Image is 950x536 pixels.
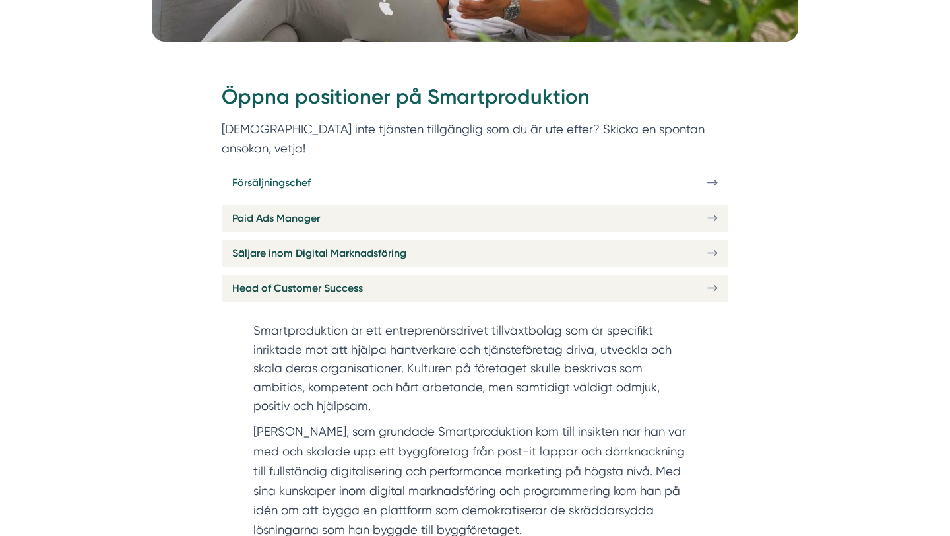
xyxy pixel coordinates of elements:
p: [DEMOGRAPHIC_DATA] inte tjänsten tillgänglig som du är ute efter? Skicka en spontan ansökan, vetja! [222,119,728,158]
span: Försäljningschef [232,174,311,191]
a: Säljare inom Digital Marknadsföring [222,240,728,267]
a: Paid Ads Manager [222,205,728,232]
span: Head of Customer Success [232,280,363,296]
a: Head of Customer Success [222,275,728,302]
a: Försäljningschef [222,169,728,196]
span: Säljare inom Digital Marknadsföring [232,245,406,261]
h2: Öppna positioner på Smartproduktion [222,83,728,119]
span: Paid Ads Manager [232,210,320,226]
section: Smartproduktion är ett entreprenörsdrivet tillväxtbolag som är specifikt inriktade mot att hjälpa... [253,321,697,422]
